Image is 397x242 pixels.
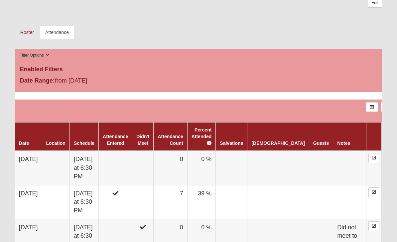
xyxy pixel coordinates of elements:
td: [DATE] at 6:30 PM [69,185,98,219]
td: 39 % [187,185,216,219]
th: [DEMOGRAPHIC_DATA] [247,122,309,151]
a: Attendance [40,25,74,39]
td: 0 % [187,151,216,185]
th: Guests [309,122,333,151]
th: Salvations [216,122,247,151]
a: Attendance Entered [103,134,128,146]
td: 7 [154,185,187,219]
a: Enter Attendance [368,153,379,163]
button: Filter Options [18,52,52,59]
a: Export to Excel [366,102,378,112]
a: Schedule [74,140,94,146]
a: Enter Attendance [368,221,379,231]
div: from [DATE] [15,76,137,87]
td: [DATE] [15,151,42,185]
label: Date Range: [20,76,55,85]
a: Enter Attendance [368,187,379,197]
a: Attendance Count [158,134,183,146]
a: Didn't Meet [136,134,149,146]
a: Roster [15,25,39,39]
td: 0 [154,151,187,185]
h4: Enabled Filters [20,66,377,73]
a: Location [46,140,66,146]
a: Notes [337,140,350,146]
td: [DATE] at 6:30 PM [69,151,98,185]
td: [DATE] [15,185,42,219]
a: Alt+N [381,102,393,112]
a: Percent Attended [192,127,212,146]
a: Date [19,140,29,146]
